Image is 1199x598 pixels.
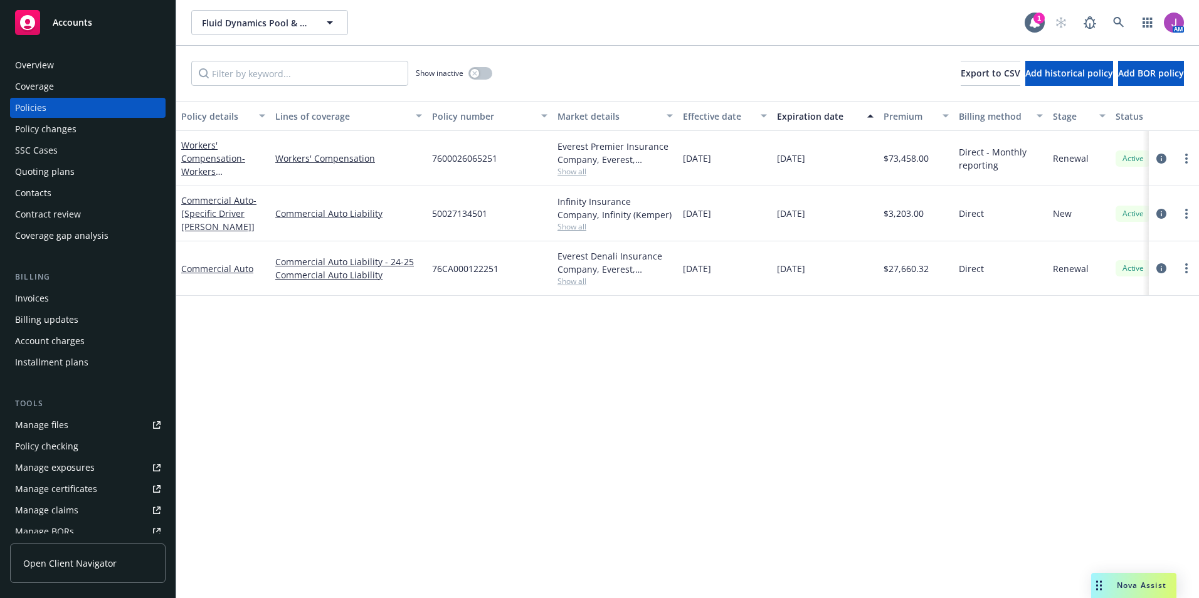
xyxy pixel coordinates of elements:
[432,262,499,275] span: 76CA000122251
[10,162,166,182] a: Quoting plans
[1048,10,1074,35] a: Start snowing
[15,479,97,499] div: Manage certificates
[10,288,166,308] a: Invoices
[1118,67,1184,79] span: Add BOR policy
[15,55,54,75] div: Overview
[1121,263,1146,274] span: Active
[1053,262,1089,275] span: Renewal
[15,162,75,182] div: Quoting plans
[10,140,166,160] a: SSC Cases
[10,183,166,203] a: Contacts
[10,522,166,542] a: Manage BORs
[1053,110,1092,123] div: Stage
[181,263,253,275] a: Commercial Auto
[557,110,659,123] div: Market details
[15,98,46,118] div: Policies
[1025,61,1113,86] button: Add historical policy
[191,61,408,86] input: Filter by keyword...
[954,101,1048,131] button: Billing method
[1117,580,1166,590] span: Nova Assist
[961,67,1020,79] span: Export to CSV
[884,207,924,220] span: $3,203.00
[10,458,166,478] a: Manage exposures
[10,415,166,435] a: Manage files
[777,262,805,275] span: [DATE]
[275,110,408,123] div: Lines of coverage
[191,10,348,35] button: Fluid Dynamics Pool & Spa
[1179,206,1194,221] a: more
[181,110,251,123] div: Policy details
[15,288,49,308] div: Invoices
[884,262,929,275] span: $27,660.32
[879,101,954,131] button: Premium
[15,140,58,160] div: SSC Cases
[432,152,497,165] span: 7600026065251
[15,458,95,478] div: Manage exposures
[552,101,678,131] button: Market details
[202,16,310,29] span: Fluid Dynamics Pool & Spa
[683,152,711,165] span: [DATE]
[777,152,805,165] span: [DATE]
[557,140,673,166] div: Everest Premier Insurance Company, Everest, Arrowhead General Insurance Agency, Inc.
[10,98,166,118] a: Policies
[10,76,166,97] a: Coverage
[1091,573,1107,598] div: Drag to move
[275,152,422,165] a: Workers' Compensation
[10,271,166,283] div: Billing
[15,436,78,456] div: Policy checking
[23,557,117,570] span: Open Client Navigator
[10,331,166,351] a: Account charges
[10,310,166,330] a: Billing updates
[557,249,673,276] div: Everest Denali Insurance Company, Everest, Arrowhead General Insurance Agency, Inc.
[176,101,270,131] button: Policy details
[181,194,256,233] span: - [Specific Driver [PERSON_NAME]]
[1121,153,1146,164] span: Active
[15,500,78,520] div: Manage claims
[683,207,711,220] span: [DATE]
[181,139,258,204] a: Workers' Compensation
[10,55,166,75] a: Overview
[10,119,166,139] a: Policy changes
[15,522,74,542] div: Manage BORs
[1179,261,1194,276] a: more
[1121,208,1146,219] span: Active
[557,221,673,232] span: Show all
[683,110,753,123] div: Effective date
[15,226,108,246] div: Coverage gap analysis
[15,352,88,372] div: Installment plans
[1053,207,1072,220] span: New
[961,61,1020,86] button: Export to CSV
[10,352,166,372] a: Installment plans
[15,331,85,351] div: Account charges
[557,166,673,177] span: Show all
[15,119,77,139] div: Policy changes
[1025,67,1113,79] span: Add historical policy
[15,183,51,203] div: Contacts
[15,76,54,97] div: Coverage
[10,226,166,246] a: Coverage gap analysis
[10,397,166,410] div: Tools
[10,436,166,456] a: Policy checking
[1164,13,1184,33] img: photo
[1033,13,1045,24] div: 1
[557,276,673,286] span: Show all
[1048,101,1111,131] button: Stage
[15,310,78,330] div: Billing updates
[1179,151,1194,166] a: more
[678,101,772,131] button: Effective date
[10,500,166,520] a: Manage claims
[1077,10,1102,35] a: Report a Bug
[416,68,463,78] span: Show inactive
[427,101,552,131] button: Policy number
[1118,61,1184,86] button: Add BOR policy
[1154,151,1169,166] a: circleInformation
[10,479,166,499] a: Manage certificates
[557,195,673,221] div: Infinity Insurance Company, Infinity (Kemper)
[959,262,984,275] span: Direct
[884,110,935,123] div: Premium
[1154,206,1169,221] a: circleInformation
[15,415,68,435] div: Manage files
[959,207,984,220] span: Direct
[432,110,534,123] div: Policy number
